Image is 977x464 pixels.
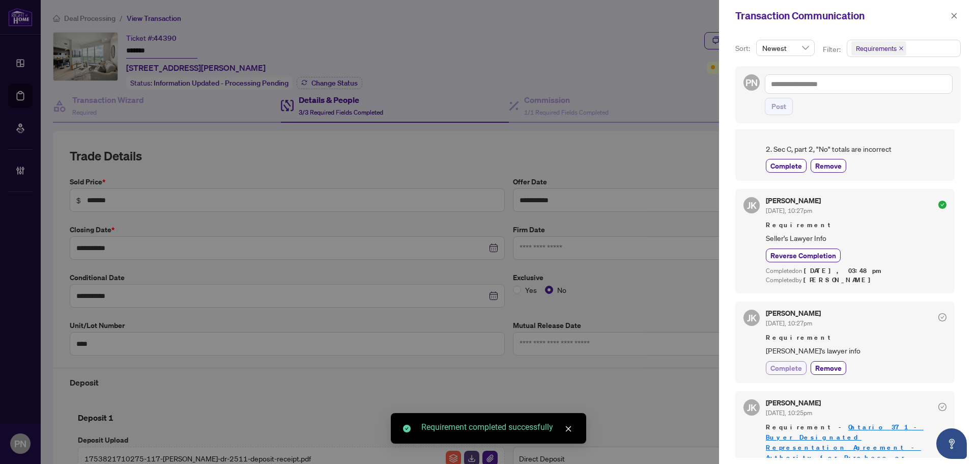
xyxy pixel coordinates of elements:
[747,400,757,415] span: JK
[747,311,757,325] span: JK
[766,266,946,276] div: Completed on
[766,345,946,357] span: [PERSON_NAME]'s lawyer info
[804,266,883,275] span: [DATE], 03:48pm
[815,160,842,171] span: Remove
[938,201,946,209] span: check-circle
[899,46,904,51] span: close
[770,250,836,261] span: Reverse Completion
[815,363,842,373] span: Remove
[811,361,846,375] button: Remove
[951,12,958,19] span: close
[421,421,574,433] div: Requirement completed successfully
[565,425,572,432] span: close
[766,249,841,262] button: Reverse Completion
[938,403,946,411] span: check-circle
[766,207,812,214] span: [DATE], 10:27pm
[766,310,821,317] h5: [PERSON_NAME]
[936,428,967,459] button: Open asap
[735,43,752,54] p: Sort:
[766,276,946,285] div: Completed by
[766,319,812,327] span: [DATE], 10:27pm
[745,75,758,90] span: PN
[766,399,821,406] h5: [PERSON_NAME]
[403,425,411,432] span: check-circle
[735,8,947,23] div: Transaction Communication
[766,232,946,244] span: Seller's Lawyer Info
[762,40,809,56] span: Newest
[765,98,793,115] button: Post
[803,276,876,284] span: [PERSON_NAME]
[851,41,906,56] span: Requirements
[811,159,846,173] button: Remove
[766,159,807,173] button: Complete
[747,198,757,212] span: JK
[766,409,812,417] span: [DATE], 10:25pm
[856,43,897,53] span: Requirements
[766,361,807,375] button: Complete
[770,363,802,373] span: Complete
[766,197,821,204] h5: [PERSON_NAME]
[770,160,802,171] span: Complete
[823,44,842,55] p: Filter:
[766,333,946,343] span: Requirement
[938,313,946,321] span: check-circle
[563,423,574,434] a: Close
[766,220,946,230] span: Requirement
